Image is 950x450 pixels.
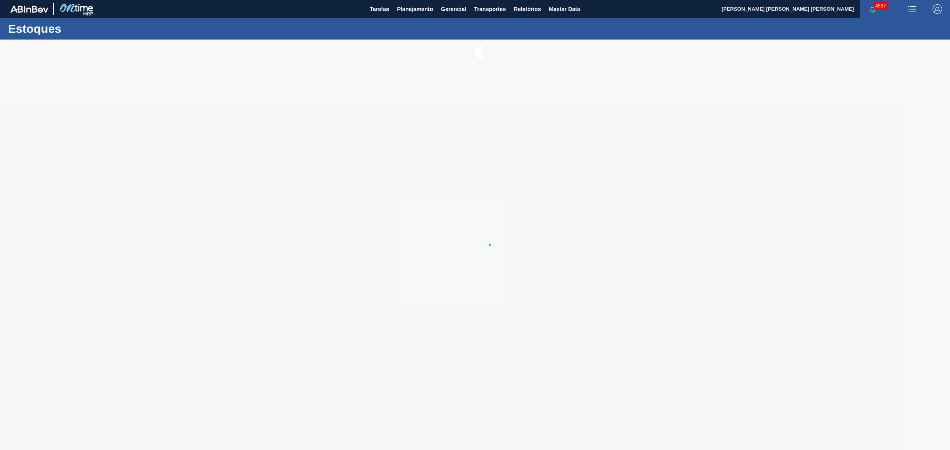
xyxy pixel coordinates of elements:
[474,4,506,14] span: Transportes
[860,4,885,15] button: Notificações
[514,4,541,14] span: Relatórios
[907,4,917,14] img: userActions
[549,4,580,14] span: Master Data
[874,2,887,10] span: 4587
[933,4,942,14] img: Logout
[10,6,48,13] img: TNhmsLtSVTkK8tSr43FrP2fwEKptu5GPRR3wAAAABJRU5ErkJggg==
[8,24,148,33] h1: Estoques
[441,4,466,14] span: Gerencial
[397,4,433,14] span: Planejamento
[370,4,389,14] span: Tarefas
